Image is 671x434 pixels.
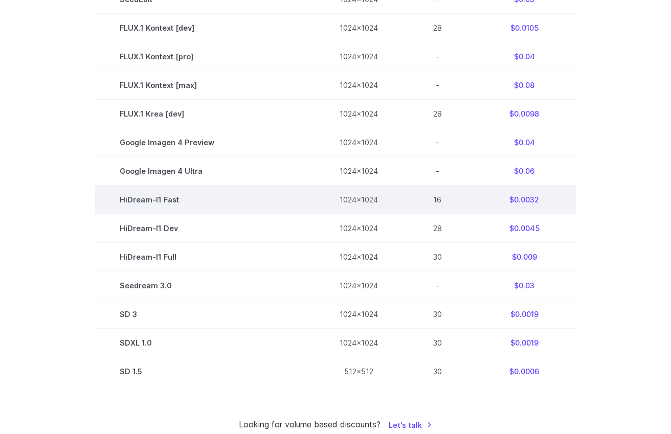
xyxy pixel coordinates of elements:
[315,186,402,214] td: 1024x1024
[473,186,576,214] td: $0.0032
[315,214,402,243] td: 1024x1024
[95,271,315,300] td: Seedream 3.0
[315,329,402,357] td: 1024x1024
[315,99,402,128] td: 1024x1024
[95,357,315,386] td: SD 1.5
[402,157,473,186] td: -
[473,271,576,300] td: $0.03
[473,243,576,271] td: $0.009
[473,128,576,157] td: $0.04
[402,329,473,357] td: 30
[95,128,315,157] td: Google Imagen 4 Preview
[315,300,402,329] td: 1024x1024
[315,243,402,271] td: 1024x1024
[473,214,576,243] td: $0.0045
[389,419,432,431] a: Let's talk
[95,329,315,357] td: SDXL 1.0
[95,99,315,128] td: FLUX.1 Krea [dev]
[473,357,576,386] td: $0.0006
[402,128,473,157] td: -
[402,13,473,42] td: 28
[95,214,315,243] td: HiDream-I1 Dev
[315,157,402,186] td: 1024x1024
[95,157,315,186] td: Google Imagen 4 Ultra
[95,42,315,71] td: FLUX.1 Kontext [pro]
[402,357,473,386] td: 30
[315,357,402,386] td: 512x512
[315,271,402,300] td: 1024x1024
[402,99,473,128] td: 28
[473,157,576,186] td: $0.06
[95,71,315,99] td: FLUX.1 Kontext [max]
[402,243,473,271] td: 30
[402,271,473,300] td: -
[473,42,576,71] td: $0.04
[473,71,576,99] td: $0.08
[402,42,473,71] td: -
[315,128,402,157] td: 1024x1024
[402,214,473,243] td: 28
[402,186,473,214] td: 16
[402,71,473,99] td: -
[402,300,473,329] td: 30
[315,71,402,99] td: 1024x1024
[473,13,576,42] td: $0.0105
[473,300,576,329] td: $0.0019
[95,186,315,214] td: HiDream-I1 Fast
[239,418,381,431] small: Looking for volume based discounts?
[473,99,576,128] td: $0.0098
[315,42,402,71] td: 1024x1024
[95,300,315,329] td: SD 3
[95,13,315,42] td: FLUX.1 Kontext [dev]
[315,13,402,42] td: 1024x1024
[95,243,315,271] td: HiDream-I1 Full
[473,329,576,357] td: $0.0019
